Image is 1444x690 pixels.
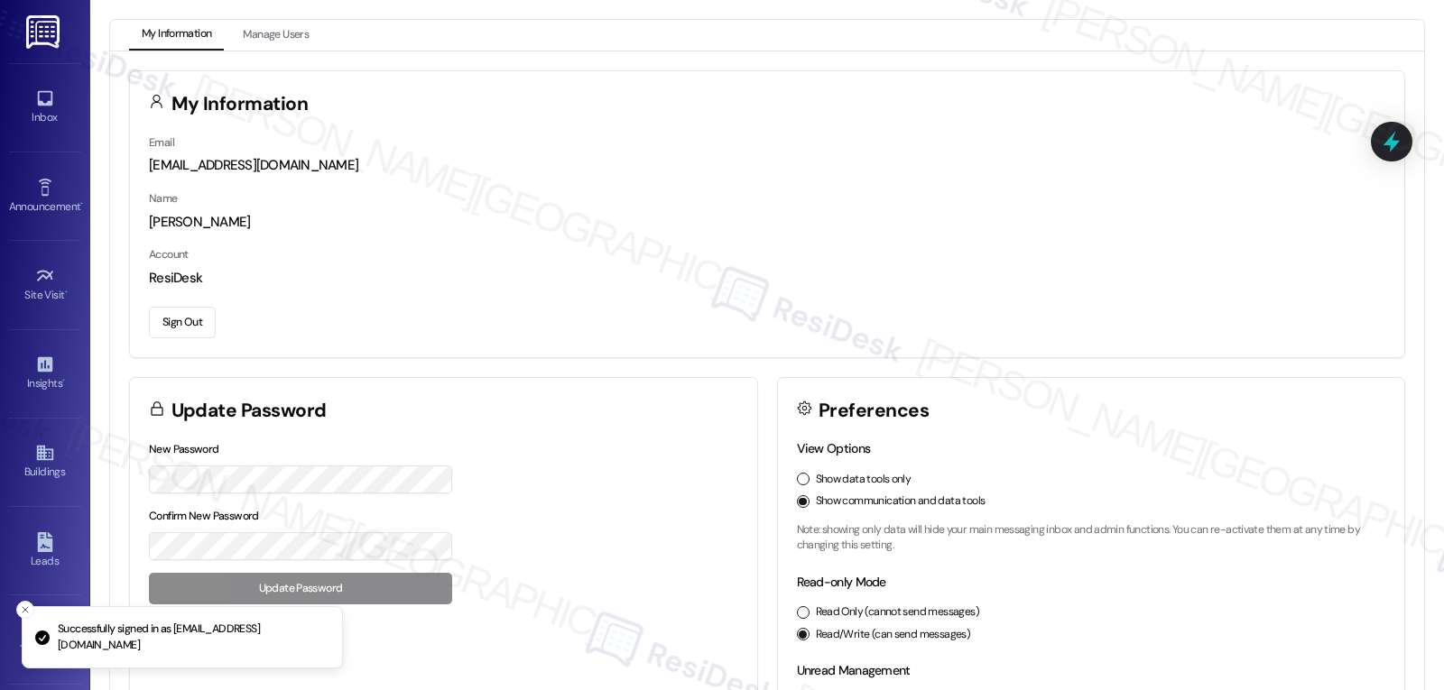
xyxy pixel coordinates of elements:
a: Templates • [9,615,81,664]
a: Inbox [9,83,81,132]
span: • [62,374,65,387]
label: View Options [797,440,871,456]
label: Read Only (cannot send messages) [816,604,979,621]
a: Buildings [9,437,81,486]
button: My Information [129,20,224,51]
div: [EMAIL_ADDRESS][DOMAIN_NAME] [149,156,1385,175]
span: • [80,198,83,210]
label: Read-only Mode [797,574,886,590]
a: Leads [9,527,81,575]
label: Unread Management [797,662,911,678]
label: Account [149,247,189,262]
label: New Password [149,442,219,456]
a: Site Visit • [9,261,81,309]
button: Manage Users [230,20,321,51]
h3: My Information [171,95,309,114]
div: ResiDesk [149,269,1385,288]
label: Show communication and data tools [816,493,986,510]
label: Confirm New Password [149,509,259,523]
button: Sign Out [149,307,216,338]
h3: Update Password [171,401,327,420]
label: Name [149,191,178,206]
span: • [65,286,68,299]
label: Show data tools only [816,472,912,488]
h3: Preferences [819,401,929,420]
p: Note: showing only data will hide your main messaging inbox and admin functions. You can re-activ... [797,522,1386,554]
img: ResiDesk Logo [26,15,63,49]
label: Read/Write (can send messages) [816,627,971,643]
p: Successfully signed in as [EMAIL_ADDRESS][DOMAIN_NAME] [58,621,328,653]
a: Insights • [9,349,81,398]
div: [PERSON_NAME] [149,213,1385,232]
button: Close toast [16,601,34,619]
label: Email [149,135,174,150]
